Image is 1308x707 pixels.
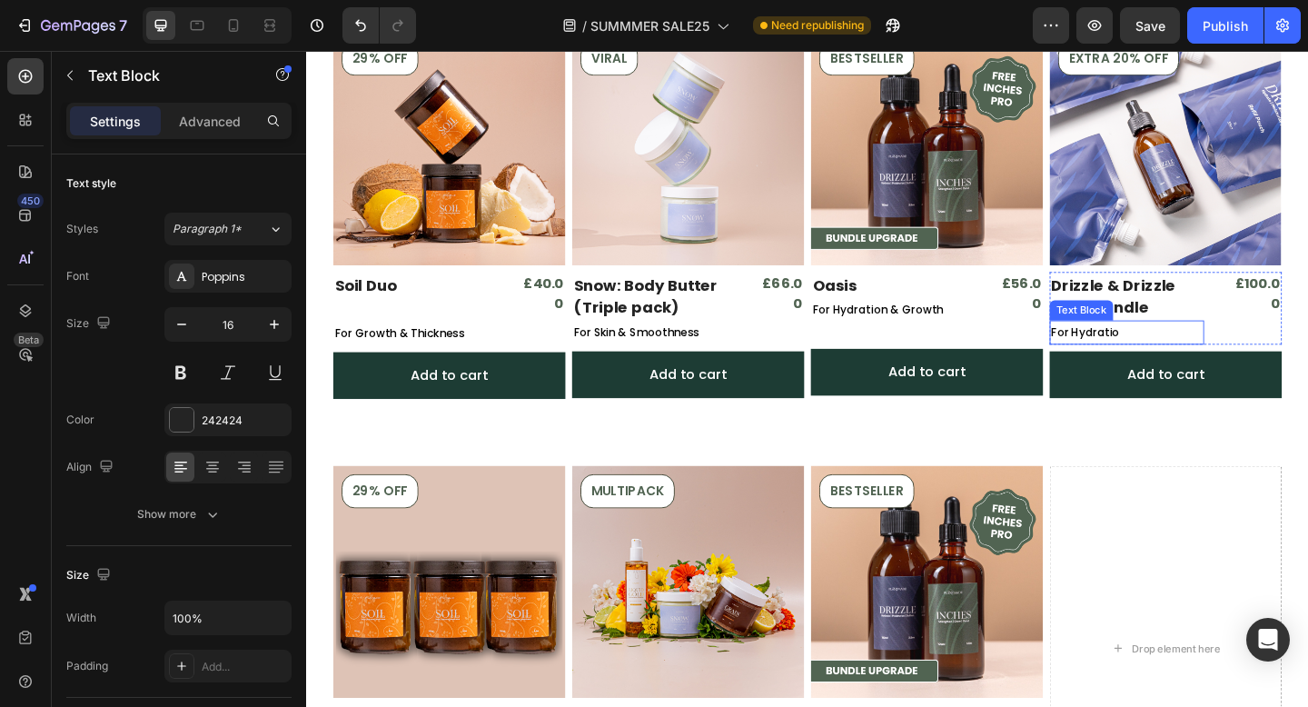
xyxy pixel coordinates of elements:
[173,221,242,237] span: Paragraph 1*
[31,299,172,316] span: For Growth & Thickness
[202,269,287,285] div: Poppins
[90,112,141,131] p: Settings
[1006,241,1062,288] div: £100.00
[771,17,864,34] span: Need republishing
[164,213,292,245] button: Paragraph 1*
[66,658,108,674] div: Padding
[549,241,717,269] h1: Oasis
[114,343,198,364] div: Add to cart
[808,241,976,294] h1: Drizzle & Drizzle Refill Bundle
[66,268,89,284] div: Font
[137,505,222,523] div: Show more
[66,610,96,626] div: Width
[7,7,135,44] button: 7
[1120,7,1180,44] button: Save
[119,15,127,36] p: 7
[550,274,693,291] span: For Hydration & Growth
[810,298,885,315] span: For Hydratio
[66,221,98,237] div: Styles
[306,51,1308,707] iframe: Design area
[633,339,718,361] div: Add to cart
[66,498,292,531] button: Show more
[66,312,114,336] div: Size
[289,241,457,294] h1: Snow: Body Butter (Triple pack)
[165,602,291,634] input: Auto
[179,112,241,131] p: Advanced
[1203,16,1248,35] div: Publish
[897,643,994,658] div: Drop element here
[1135,18,1165,34] span: Save
[66,455,117,480] div: Align
[590,16,709,35] span: SUMMMER SALE25
[299,462,400,497] pre: MULTIPACK
[66,175,116,192] div: Text style
[66,412,94,428] div: Color
[549,324,801,375] button: Add to cart
[29,328,282,379] button: Add to cart
[1246,618,1290,662] div: Open Intercom Messenger
[582,16,587,35] span: /
[893,342,977,363] div: Add to cart
[486,241,542,288] div: £66.00
[808,327,1061,378] button: Add to cart
[1187,7,1263,44] button: Publish
[746,241,802,288] div: £56.00
[226,241,282,288] div: £40.00
[14,333,44,347] div: Beta
[29,241,197,269] h1: Soil Duo
[202,413,287,429] div: 242424
[291,298,427,315] span: For Skin & Smoothness
[812,274,874,291] div: Text Block
[39,462,121,497] pre: 29% OFF
[289,327,541,378] button: Add to cart
[342,7,416,44] div: Undo/Redo
[559,462,660,497] pre: BESTSELLER
[66,563,114,588] div: Size
[17,194,44,208] div: 450
[373,342,458,363] div: Add to cart
[88,65,243,86] p: Text Block
[202,659,287,675] div: Add...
